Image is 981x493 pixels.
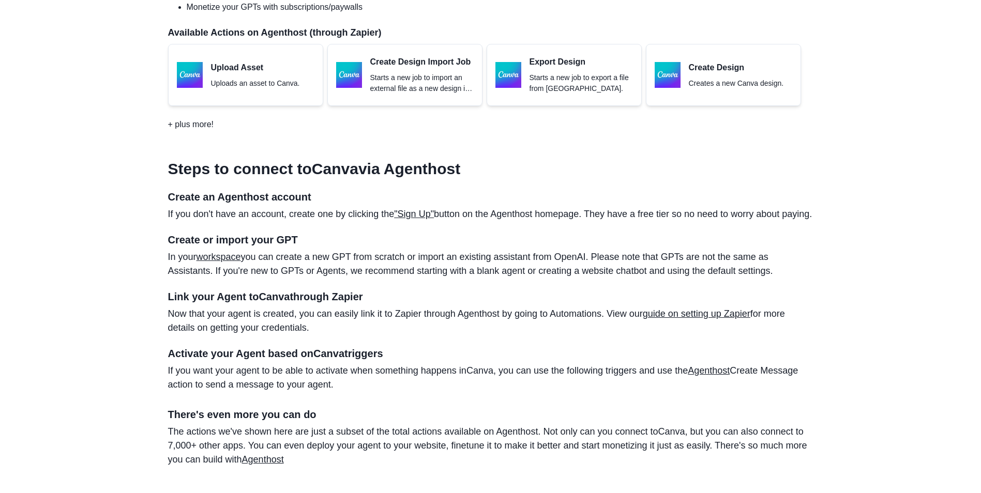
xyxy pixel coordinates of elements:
[643,309,750,319] a: guide on setting up Zapier
[168,408,813,421] h4: There's even more you can do
[655,62,681,88] img: Canva logo
[211,78,300,89] p: Uploads an asset to Canva.
[168,250,813,278] p: In your you can create a new GPT from scratch or import an existing assistant from OpenAI. Please...
[394,209,434,219] a: "Sign Up"
[168,118,214,131] p: + plus more!
[370,56,474,68] p: Create Design Import Job
[177,62,203,88] img: Canva logo
[168,307,813,335] p: Now that your agent is created, you can easily link it to Zapier through Agenthost by going to Au...
[197,252,241,262] a: workspace
[530,72,633,94] p: Starts a new job to export a file from [GEOGRAPHIC_DATA].
[168,425,813,467] p: The actions we've shown here are just a subset of the total actions available on Agenthost. Not o...
[168,26,813,40] p: Available Actions on Agenthost (through Zapier)
[336,62,362,88] img: Canva logo
[168,207,813,221] p: If you don't have an account, create one by clicking the button on the Agenthost homepage. They h...
[530,56,633,68] p: Export Design
[689,61,784,74] p: Create Design
[168,364,813,392] p: If you want your agent to be able to activate when something happens in Canva , you can use the f...
[211,61,300,74] p: Upload Asset
[168,191,813,203] h4: Create an Agenthost account
[168,290,813,303] h4: Link your Agent to Canva through Zapier
[168,347,813,360] h4: Activate your Agent based on Canva triggers
[688,365,730,376] a: Agenthost
[168,160,813,178] h3: Steps to connect to Canva via Agenthost
[168,234,813,246] h4: Create or import your GPT
[187,1,813,13] li: Monetize your GPTs with subscriptions/paywalls
[495,62,521,88] img: Canva logo
[242,454,284,465] a: Agenthost
[689,78,784,89] p: Creates a new Canva design.
[370,72,474,94] p: Starts a new job to import an external file as a new design in [GEOGRAPHIC_DATA].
